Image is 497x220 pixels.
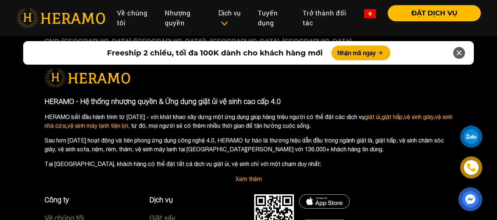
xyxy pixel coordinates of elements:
[364,9,376,18] img: vn-flag.png
[45,136,453,154] p: Sau hơn [DATE] hoạt động và tiên phong ứng dụng công nghệ 4.0, HERAMO tự hào là thương hiệu dẫn đ...
[16,8,105,28] img: heramo-logo.png
[365,113,380,120] a: giặt ủi
[45,194,138,205] p: Công ty
[45,112,453,130] p: HERAMO bắt đầu hành trình từ [DATE] - với khát khao xây dựng một ứng dụng giúp hàng triệu người c...
[219,8,246,28] div: Dịch vụ
[45,69,130,87] img: logo
[159,5,213,31] a: Nhượng quyền
[67,122,128,129] a: vệ sinh máy lạnh tiện lợi
[382,10,481,17] a: ĐẶT DỊCH VỤ
[460,156,482,178] a: phone-icon
[107,47,323,58] span: Freeship 2 chiều, tối đa 100K dành cho khách hàng mới
[404,113,433,120] a: vệ sinh giày
[252,5,297,31] a: Tuyển dụng
[331,46,390,60] button: Nhận mã ngay
[111,5,159,31] a: Về chúng tôi
[45,159,453,168] p: Tại [GEOGRAPHIC_DATA], khách hàng có thể đặt tất cả dịch vụ giặt ủi, vệ sinh chỉ với một chạm duy...
[388,5,481,21] button: ĐẶT DỊCH VỤ
[381,113,402,120] a: giặt hấp
[45,96,453,107] p: HERAMO - Hệ thống nhượng quyền & Ứng dụng giặt ủi vệ sinh cao cấp 4.0
[220,20,228,27] img: subToggleIcon
[149,194,243,205] p: Dịch vụ
[299,194,350,209] img: DMCA.com Protection Status
[297,5,358,31] a: Trở thành đối tác
[235,176,262,182] a: Xem thêm
[466,162,476,173] img: phone-icon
